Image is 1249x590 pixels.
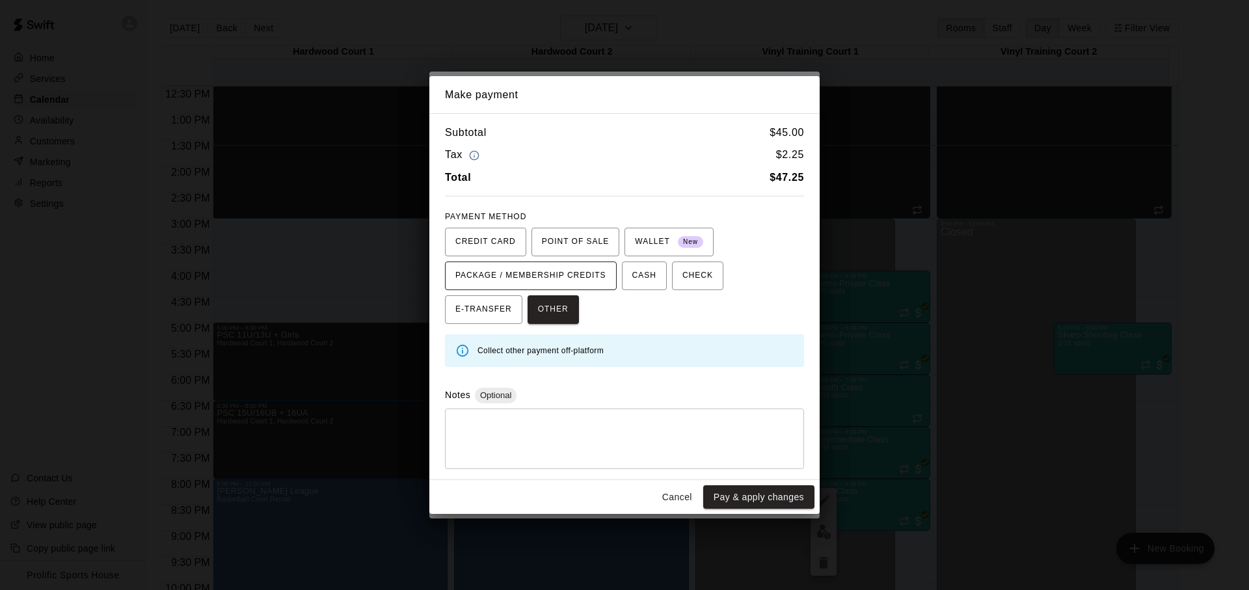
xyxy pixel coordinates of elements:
[445,261,617,290] button: PACKAGE / MEMBERSHIP CREDITS
[531,228,619,256] button: POINT OF SALE
[445,172,471,183] b: Total
[703,485,814,509] button: Pay & apply changes
[477,346,604,355] span: Collect other payment off-platform
[445,228,526,256] button: CREDIT CARD
[455,232,516,252] span: CREDIT CARD
[445,146,483,164] h6: Tax
[528,295,579,324] button: OTHER
[538,299,569,320] span: OTHER
[770,124,804,141] h6: $ 45.00
[445,124,487,141] h6: Subtotal
[455,265,606,286] span: PACKAGE / MEMBERSHIP CREDITS
[635,232,703,252] span: WALLET
[632,265,656,286] span: CASH
[656,485,698,509] button: Cancel
[622,261,667,290] button: CASH
[542,232,609,252] span: POINT OF SALE
[678,234,703,251] span: New
[770,172,804,183] b: $ 47.25
[445,212,526,221] span: PAYMENT METHOD
[455,299,512,320] span: E-TRANSFER
[445,295,522,324] button: E-TRANSFER
[624,228,714,256] button: WALLET New
[429,76,820,114] h2: Make payment
[682,265,713,286] span: CHECK
[445,390,470,400] label: Notes
[672,261,723,290] button: CHECK
[776,146,804,164] h6: $ 2.25
[475,390,517,400] span: Optional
